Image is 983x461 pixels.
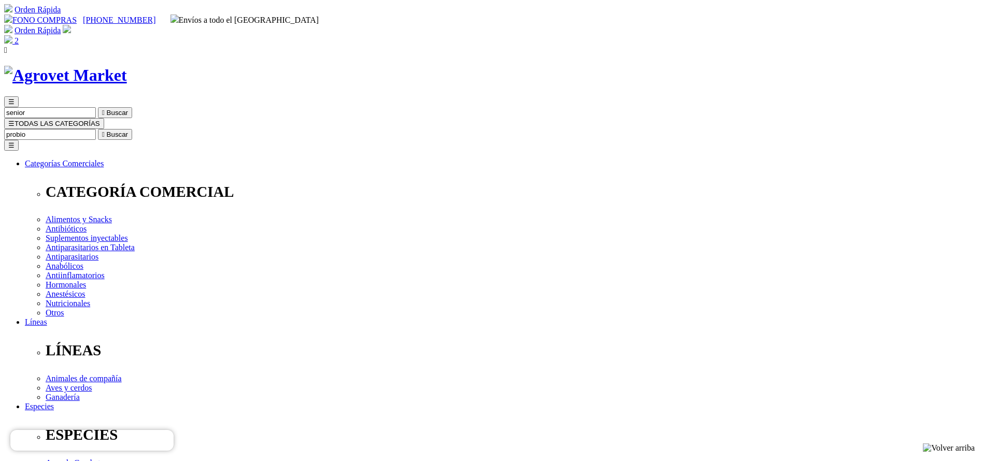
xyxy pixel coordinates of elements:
[98,107,132,118] button:  Buscar
[170,15,179,23] img: delivery-truck.svg
[4,4,12,12] img: shopping-cart.svg
[83,16,155,24] a: [PHONE_NUMBER]
[46,215,112,224] a: Alimentos y Snacks
[10,430,174,451] iframe: Brevo live chat
[46,426,979,443] p: ESPECIES
[46,262,83,270] a: Anabólicos
[4,129,96,140] input: Buscar
[923,443,975,453] img: Volver arriba
[4,35,12,44] img: shopping-bag.svg
[46,290,85,298] a: Anestésicos
[46,252,98,261] a: Antiparasitarios
[4,25,12,33] img: shopping-cart.svg
[46,280,86,289] a: Hormonales
[46,243,135,252] a: Antiparasitarios en Tableta
[8,120,15,127] span: ☰
[4,118,104,129] button: ☰TODAS LAS CATEGORÍAS
[46,383,92,392] a: Aves y cerdos
[8,98,15,106] span: ☰
[4,36,19,45] a: 2
[46,183,979,200] p: CATEGORÍA COMERCIAL
[63,25,71,33] img: user.svg
[4,140,19,151] button: ☰
[25,402,54,411] a: Especies
[46,342,979,359] p: LÍNEAS
[170,16,319,24] span: Envíos a todo el [GEOGRAPHIC_DATA]
[46,299,90,308] a: Nutricionales
[4,46,7,54] i: 
[102,131,105,138] i: 
[4,107,96,118] input: Buscar
[25,318,47,326] a: Líneas
[46,234,128,242] a: Suplementos inyectables
[15,5,61,14] a: Orden Rápida
[15,36,19,45] span: 2
[46,224,87,233] a: Antibióticos
[63,26,71,35] a: Acceda a su cuenta de cliente
[25,159,104,168] a: Categorías Comerciales
[4,66,127,85] img: Agrovet Market
[107,131,128,138] span: Buscar
[46,374,122,383] a: Animales de compañía
[15,26,61,35] a: Orden Rápida
[4,16,77,24] a: FONO COMPRAS
[46,271,105,280] a: Antiinflamatorios
[4,96,19,107] button: ☰
[46,393,80,401] a: Ganadería
[4,15,12,23] img: phone.svg
[46,308,64,317] a: Otros
[102,109,105,117] i: 
[107,109,128,117] span: Buscar
[98,129,132,140] button:  Buscar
